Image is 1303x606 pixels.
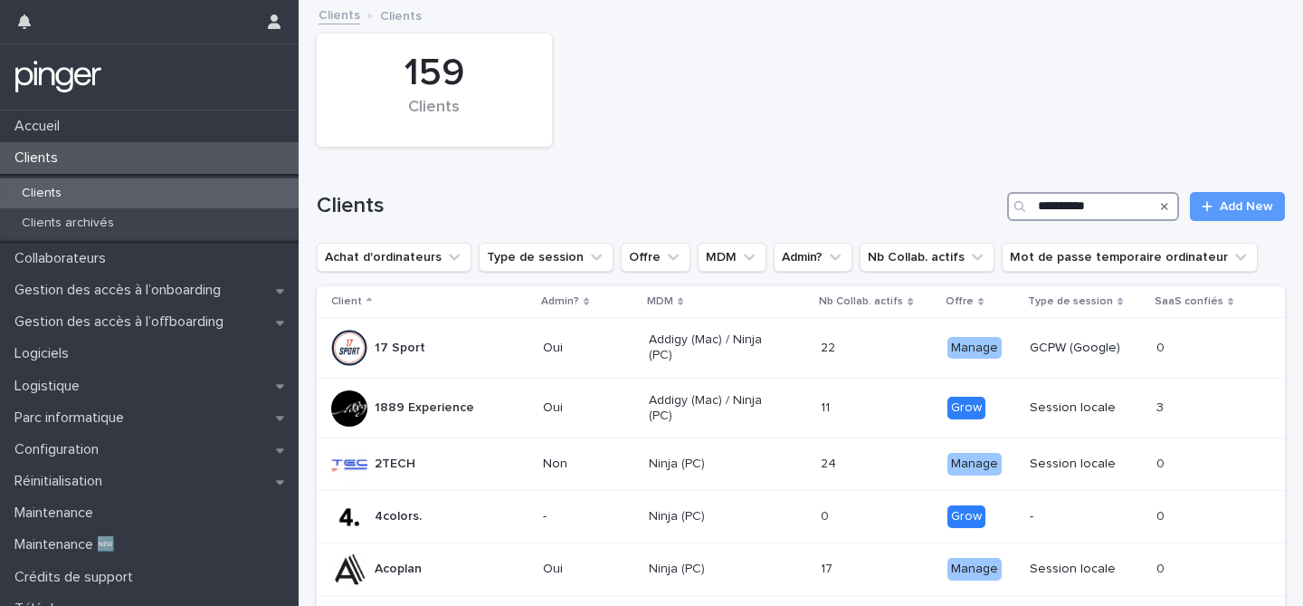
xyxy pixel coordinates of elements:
[347,98,521,136] div: Clients
[543,562,634,577] p: Oui
[1028,292,1113,312] p: Type de session
[331,292,362,312] p: Client
[317,318,1285,379] tr: 17 SportOuiAddigy (Mac) / Ninja (PC)2222 ManageGCPW (Google)00
[317,438,1285,491] tr: 2TECHNonNinja (PC)2424 ManageSession locale00
[14,59,102,95] img: mTgBEunGTSyRkCgitkcU
[541,292,579,312] p: Admin?
[1156,558,1168,577] p: 0
[543,341,634,356] p: Oui
[821,453,840,472] p: 24
[1007,192,1179,221] input: Search
[7,536,129,553] p: Maintenance 🆕
[947,505,985,528] div: Grow
[7,313,238,331] p: Gestion des accès à l’offboarding
[947,337,1002,360] div: Manage
[649,509,778,524] p: Ninja (PC)
[380,5,422,24] p: Clients
[1030,400,1142,416] p: Session locale
[649,457,778,472] p: Ninja (PC)
[7,250,120,267] p: Collaborateurs
[7,378,94,395] p: Logistique
[479,243,613,272] button: Type de session
[375,562,422,577] p: Acoplan
[1030,341,1142,356] p: GCPW (Google)
[7,216,128,231] p: Clients archivés
[7,345,83,362] p: Logiciels
[7,505,108,522] p: Maintenance
[375,509,422,524] p: 4colors.
[821,505,832,524] p: 0
[543,509,634,524] p: -
[860,243,994,272] button: Nb Collab. actifs
[317,193,1000,219] h1: Clients
[947,558,1002,581] div: Manage
[1030,457,1142,472] p: Session locale
[7,149,72,167] p: Clients
[1030,509,1142,524] p: -
[317,243,471,272] button: Achat d'ordinateurs
[946,292,974,312] p: Offre
[647,292,673,312] p: MDM
[7,441,113,458] p: Configuration
[7,473,117,490] p: Réinitialisation
[649,562,778,577] p: Ninja (PC)
[347,51,521,96] div: 159
[1156,337,1168,356] p: 0
[7,569,147,586] p: Crédits de support
[7,282,235,299] p: Gestion des accès à l’onboarding
[649,393,778,424] p: Addigy (Mac) / Ninja (PC)
[375,457,415,472] p: 2TECH
[1190,192,1285,221] a: Add New
[821,337,839,356] p: 22
[1156,505,1168,524] p: 0
[821,558,836,577] p: 17
[819,292,903,312] p: Nb Collab. actifs
[375,400,474,416] p: 1889 Experience
[774,243,852,272] button: Admin?
[317,491,1285,543] tr: 4colors.-Ninja (PC)00 Grow-00
[7,409,138,427] p: Parc informatique
[649,332,778,363] p: Addigy (Mac) / Ninja (PC)
[1155,292,1223,312] p: SaaS confiés
[7,118,74,135] p: Accueil
[1220,200,1273,213] span: Add New
[543,400,634,416] p: Oui
[821,397,833,416] p: 11
[1002,243,1258,272] button: Mot de passe temporaire ordinateur
[1156,453,1168,472] p: 0
[543,457,634,472] p: Non
[947,397,985,419] div: Grow
[621,243,690,272] button: Offre
[317,378,1285,438] tr: 1889 ExperienceOuiAddigy (Mac) / Ninja (PC)1111 GrowSession locale33
[947,453,1002,476] div: Manage
[317,543,1285,595] tr: AcoplanOuiNinja (PC)1717 ManageSession locale00
[698,243,766,272] button: MDM
[375,341,425,356] p: 17 Sport
[7,186,76,201] p: Clients
[319,4,360,24] a: Clients
[1030,562,1142,577] p: Session locale
[1156,397,1167,416] p: 3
